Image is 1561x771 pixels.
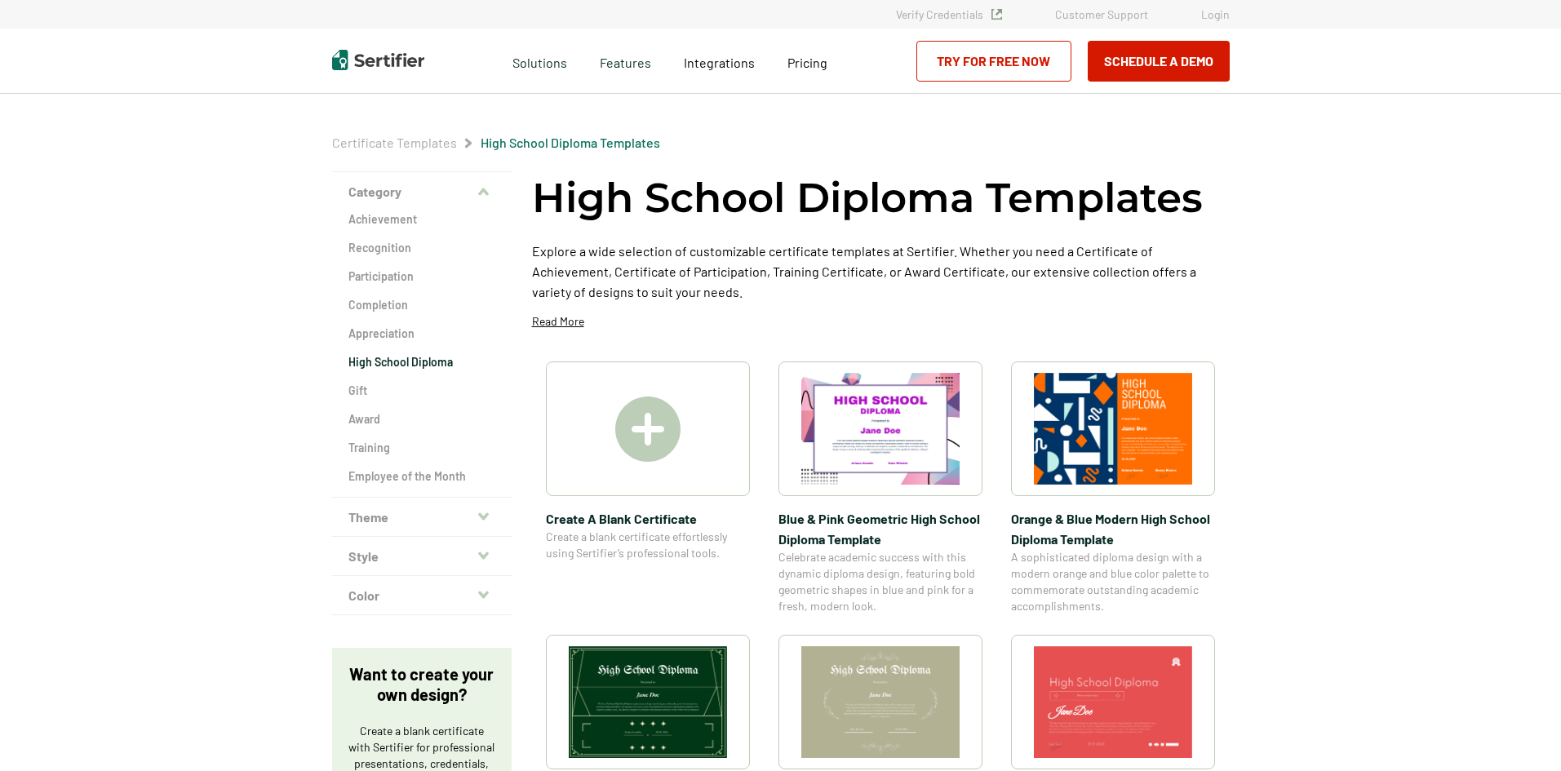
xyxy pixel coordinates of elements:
img: Sertifier | Digital Credentialing Platform [332,50,424,70]
a: Completion [348,297,495,313]
a: Customer Support [1055,7,1148,21]
img: Red Youthful High School Diploma Template [1034,646,1192,758]
span: Blue & Pink Geometric High School Diploma Template [778,508,982,549]
button: Color [332,576,512,615]
span: Features [600,51,651,71]
div: Category [332,211,512,498]
a: Employee of the Month [348,468,495,485]
button: Theme [332,498,512,537]
a: Try for Free Now [916,41,1071,82]
img: Light Green Old-Style High School Diploma Template [801,646,960,758]
a: Pricing [787,51,827,71]
a: Training [348,440,495,456]
p: Explore a wide selection of customizable certificate templates at Sertifier. Whether you need a C... [532,241,1230,302]
p: Read More [532,313,584,330]
span: High School Diploma Templates [481,135,660,151]
span: Integrations [684,55,755,70]
div: Breadcrumb [332,135,660,151]
span: Celebrate academic success with this dynamic diploma design, featuring bold geometric shapes in b... [778,549,982,614]
a: Award [348,411,495,428]
span: A sophisticated diploma design with a modern orange and blue color palette to commemorate outstan... [1011,549,1215,614]
p: Want to create your own design? [348,664,495,705]
img: Green Traditional High School Diploma Template [569,646,727,758]
span: Pricing [787,55,827,70]
a: Verify Credentials [896,7,1002,21]
a: Certificate Templates [332,135,457,150]
a: Gift [348,383,495,399]
a: High School Diploma Templates [481,135,660,150]
a: Integrations [684,51,755,71]
a: Orange & Blue Modern High School Diploma TemplateOrange & Blue Modern High School Diploma Templat... [1011,361,1215,614]
h1: High School Diploma Templates [532,171,1203,224]
span: Create A Blank Certificate [546,508,750,529]
button: Category [332,172,512,211]
span: Create a blank certificate effortlessly using Sertifier’s professional tools. [546,529,750,561]
img: Create A Blank Certificate [615,397,681,462]
a: High School Diploma [348,354,495,370]
a: Recognition [348,240,495,256]
span: Solutions [512,51,567,71]
img: Verified [991,9,1002,20]
a: Participation [348,268,495,285]
button: Style [332,537,512,576]
a: Appreciation [348,326,495,342]
a: Achievement [348,211,495,228]
span: Certificate Templates [332,135,457,151]
img: Orange & Blue Modern High School Diploma Template [1034,373,1192,485]
a: Blue & Pink Geometric High School Diploma TemplateBlue & Pink Geometric High School Diploma Templ... [778,361,982,614]
a: Login [1201,7,1230,21]
span: Orange & Blue Modern High School Diploma Template [1011,508,1215,549]
img: Blue & Pink Geometric High School Diploma Template [801,373,960,485]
